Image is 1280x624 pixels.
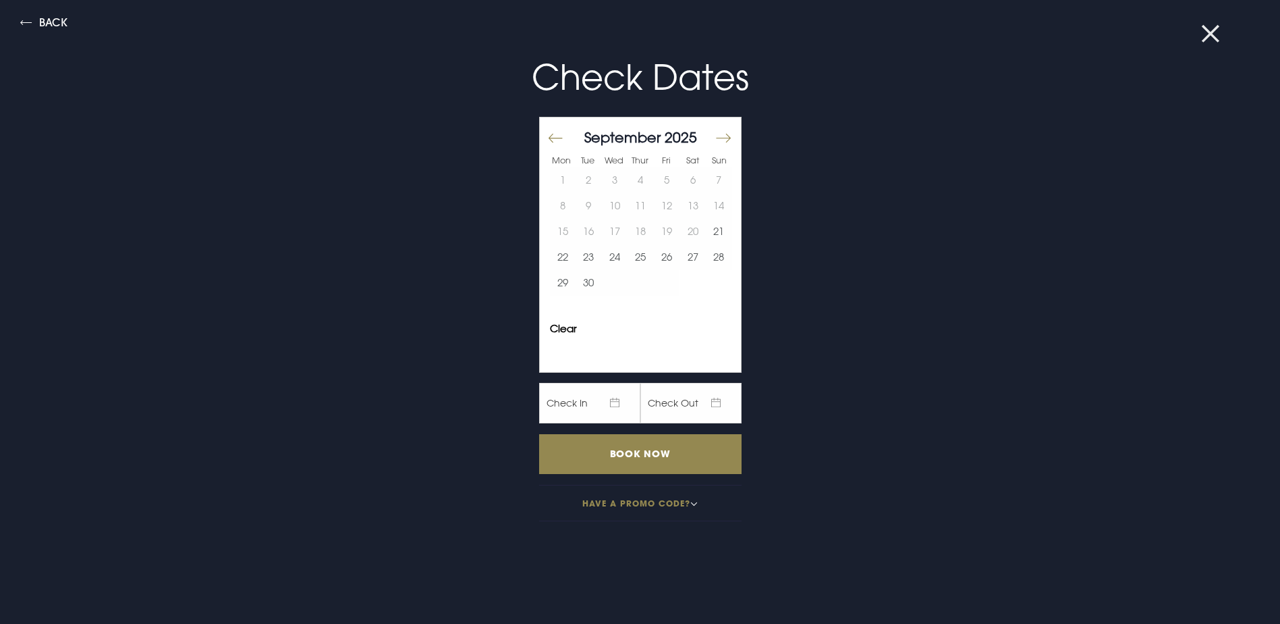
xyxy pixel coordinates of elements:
button: 30 [576,270,602,296]
button: 25 [628,244,654,270]
button: Have a promo code? [539,485,742,521]
span: Check In [539,383,640,423]
button: Move backward to switch to the previous month. [547,124,563,152]
button: 21 [706,219,732,244]
button: Clear [550,323,577,334]
p: Check Dates [319,51,962,103]
td: Choose Sunday, September 28, 2025 as your start date. [706,244,732,270]
button: 22 [550,244,576,270]
span: 2025 [665,128,697,146]
td: Choose Sunday, September 21, 2025 as your start date. [706,219,732,244]
button: 29 [550,270,576,296]
td: Choose Tuesday, September 30, 2025 as your start date. [576,270,602,296]
span: September [584,128,661,146]
button: Move forward to switch to the next month. [715,124,731,152]
button: 28 [706,244,732,270]
td: Choose Monday, September 29, 2025 as your start date. [550,270,576,296]
td: Choose Monday, September 22, 2025 as your start date. [550,244,576,270]
span: Check Out [640,383,742,423]
button: 26 [654,244,680,270]
td: Choose Saturday, September 27, 2025 as your start date. [679,244,706,270]
button: 27 [679,244,706,270]
input: Book Now [539,434,742,474]
td: Choose Friday, September 26, 2025 as your start date. [654,244,680,270]
button: 24 [602,244,628,270]
td: Choose Thursday, September 25, 2025 as your start date. [628,244,654,270]
td: Choose Wednesday, September 24, 2025 as your start date. [602,244,628,270]
button: Back [20,17,67,32]
td: Choose Tuesday, September 23, 2025 as your start date. [576,244,602,270]
button: 23 [576,244,602,270]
